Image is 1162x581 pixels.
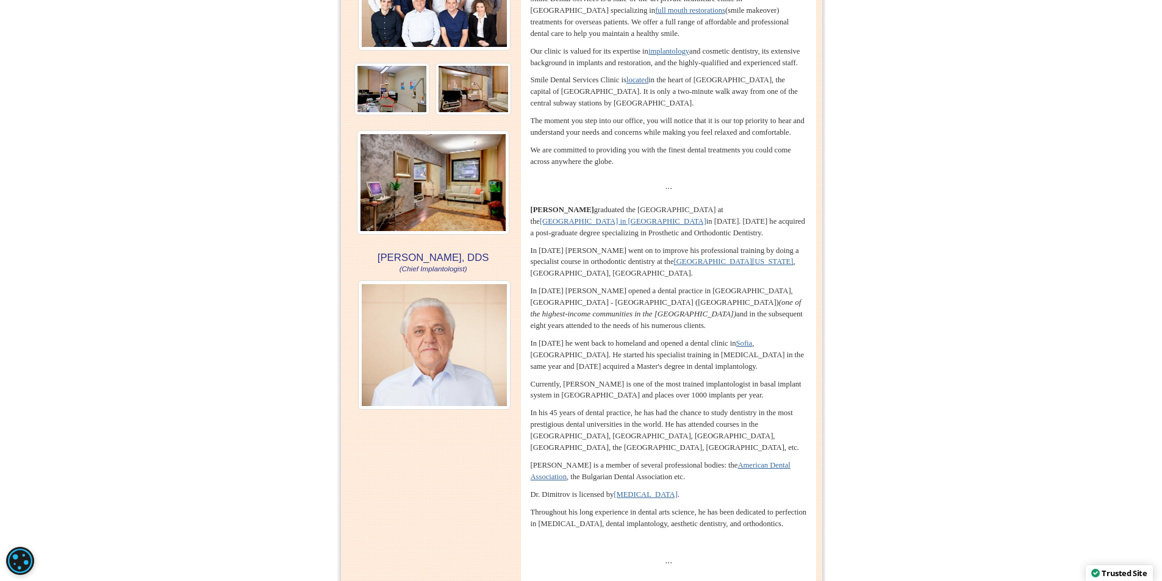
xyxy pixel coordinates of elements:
[530,205,594,214] b: [PERSON_NAME]
[655,6,725,15] a: full mouth restorations
[530,285,807,332] p: In [DATE] [PERSON_NAME] opened a dental practice in [GEOGRAPHIC_DATA], [GEOGRAPHIC_DATA] - [GEOGR...
[530,338,807,372] p: In [DATE] he went back to homeland and opened a dental clinic in , [GEOGRAPHIC_DATA]. He started ...
[530,460,807,483] p: [PERSON_NAME] is a member of several professional bodies: the , the Bulgarian Dental Association ...
[530,407,807,454] p: In his 45 years of dental practice, he has had the chance to study dentistry in the most prestigi...
[626,76,648,84] a: located
[400,265,467,273] span: (Chief Implantologist)
[530,379,807,402] p: Currently, [PERSON_NAME] is one of the most trained implantologist in basal implant system in [GE...
[530,245,807,280] p: In [DATE] [PERSON_NAME] went on to improve his professional training by doing a specialist course...
[6,547,34,575] div: Cookie consent button
[530,554,807,566] div: ...
[530,461,790,481] a: American Dental Association
[530,46,807,69] p: Our clinic is valued for its expertise in and cosmetic dentistry, its extensive background in imp...
[436,63,511,115] img: dental.implants.clinic.bulgaria.5a.jpg
[354,63,430,115] img: dental.implants.clinic.bulgaria.3a.jpg
[530,507,807,530] p: Throughout his long experience in dental arts science, he has been dedicated to perfection in [ME...
[530,180,807,192] div: ...
[357,130,509,235] img: dental.implants.clinic.bulgaria.1.jpg
[674,257,794,266] a: [GEOGRAPHIC_DATA][US_STATE]
[736,339,753,348] a: Sofia
[352,253,515,416] h3: [PERSON_NAME], DDS
[530,115,807,138] p: The moment you step into our office, you will notice that it is our top priority to hear and unde...
[530,144,807,168] p: We are committed to providing you with the finest dental treatments you could come across anywher...
[530,489,807,501] p: Dr. Dimitrov is licensed by .
[530,204,807,239] p: graduated the [GEOGRAPHIC_DATA] at the in [DATE]. [DATE] he acquired a post-graduate degree speci...
[530,74,807,109] p: Smile Dental Services Clinic is in the heart of [GEOGRAPHIC_DATA], the capital of [GEOGRAPHIC_DAT...
[358,280,511,410] img: dr.bojidar.6.jpg
[540,217,706,226] a: [GEOGRAPHIC_DATA] in [GEOGRAPHIC_DATA]
[352,338,517,350] a: Dr. Bojidar Dimitrov, DDS<br /> <i><span style="font-size:0.7em">(Chief Implantologist)</span></i>
[648,47,689,55] a: implantology
[614,490,678,499] a: [MEDICAL_DATA]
